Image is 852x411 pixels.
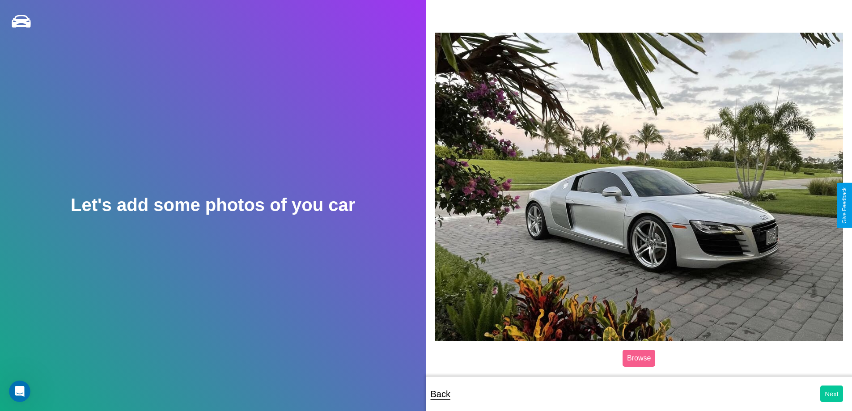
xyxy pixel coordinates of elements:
[820,386,843,402] button: Next
[841,187,848,224] div: Give Feedback
[431,386,450,402] p: Back
[71,195,355,215] h2: Let's add some photos of you car
[435,33,844,340] img: posted
[623,350,655,367] label: Browse
[9,381,30,402] iframe: Intercom live chat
